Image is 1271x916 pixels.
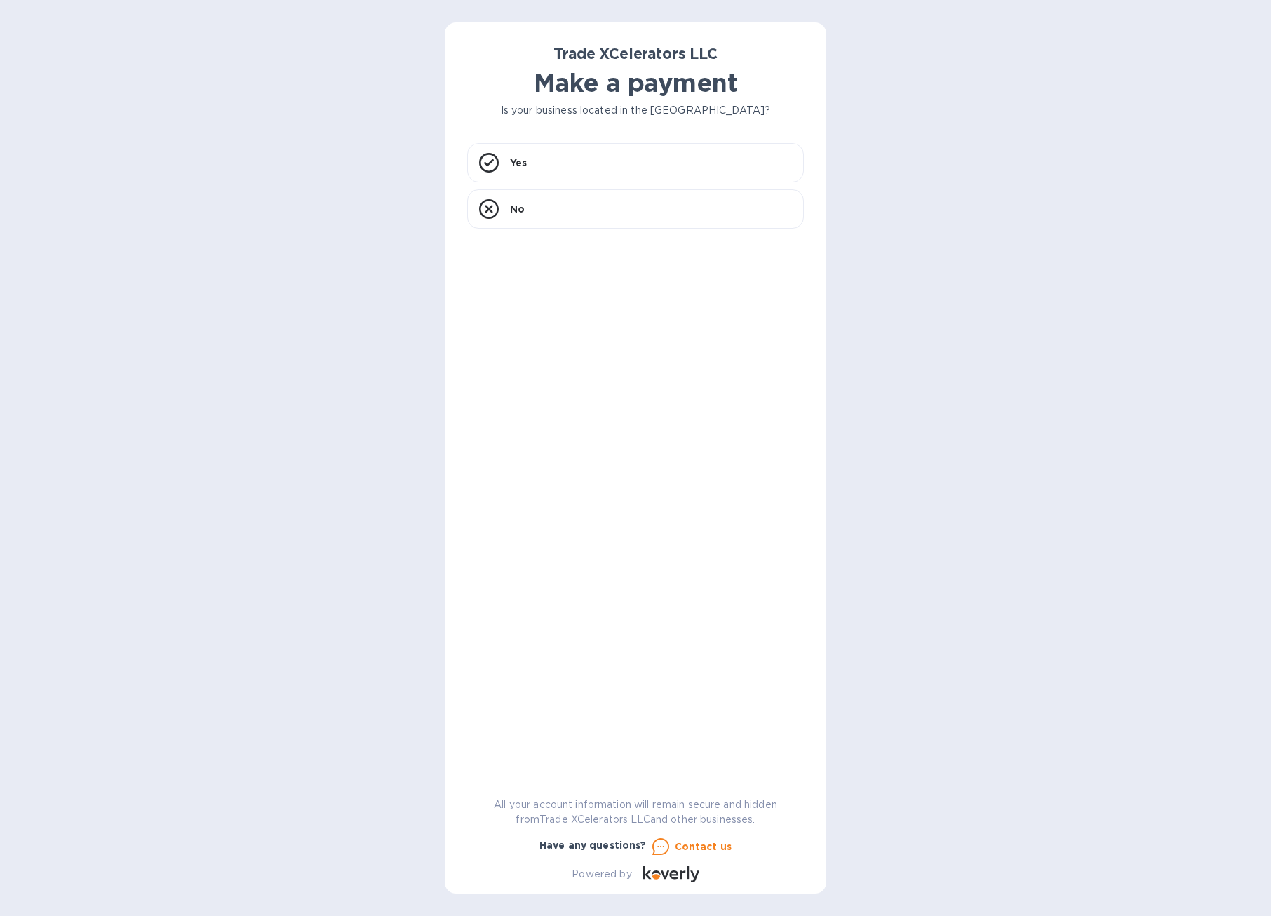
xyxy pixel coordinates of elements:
[572,867,631,882] p: Powered by
[467,103,804,118] p: Is your business located in the [GEOGRAPHIC_DATA]?
[467,68,804,97] h1: Make a payment
[467,797,804,827] p: All your account information will remain secure and hidden from Trade XCelerators LLC and other b...
[675,841,732,852] u: Contact us
[510,156,527,170] p: Yes
[539,840,647,851] b: Have any questions?
[553,45,717,62] b: Trade XCelerators LLC
[510,202,525,216] p: No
